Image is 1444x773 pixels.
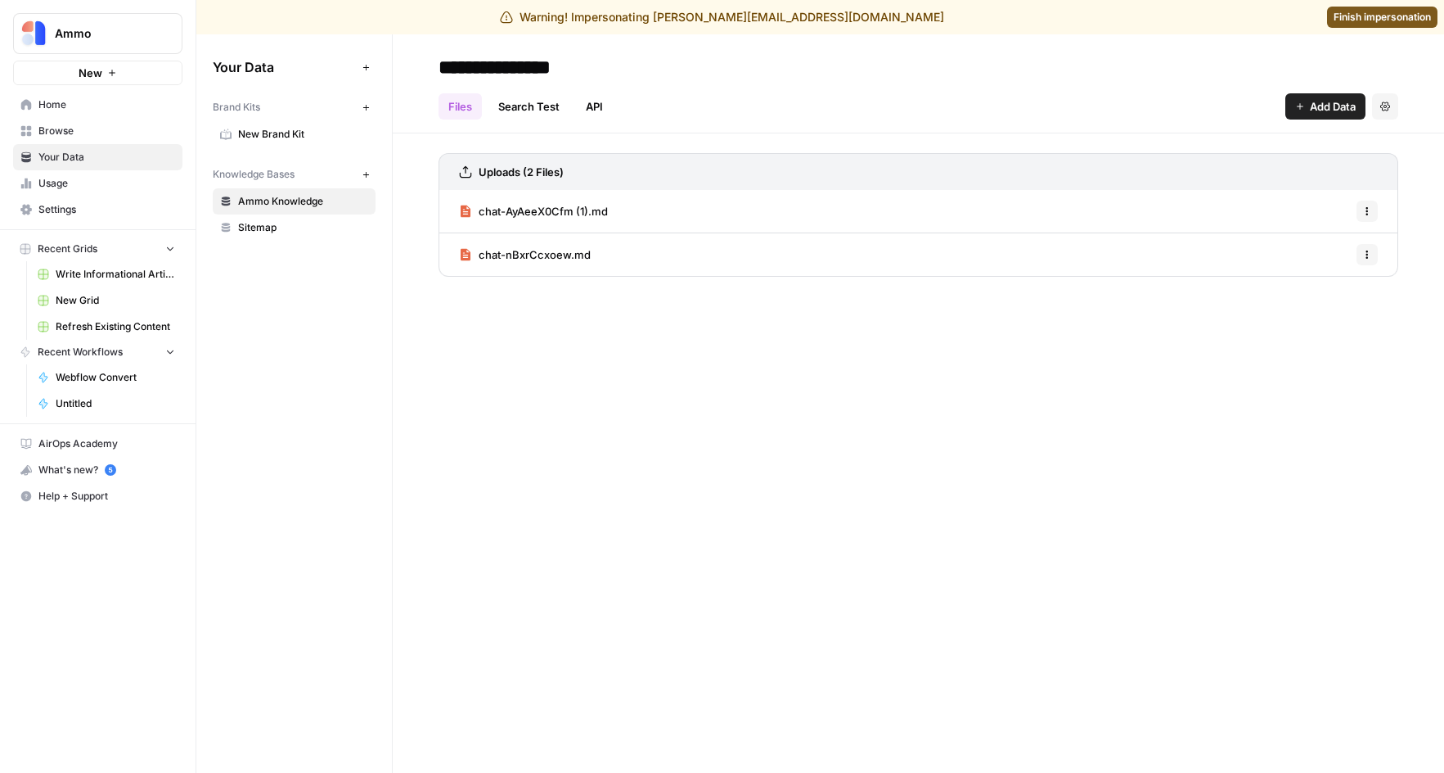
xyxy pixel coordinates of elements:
[38,124,175,138] span: Browse
[500,9,944,25] div: Warning! Impersonating [PERSON_NAME][EMAIL_ADDRESS][DOMAIN_NAME]
[13,170,182,197] a: Usage
[56,370,175,385] span: Webflow Convert
[38,345,123,359] span: Recent Workflows
[56,293,175,308] span: New Grid
[13,61,182,85] button: New
[576,93,613,120] a: API
[30,314,182,340] a: Refresh Existing Content
[459,154,564,190] a: Uploads (2 Files)
[238,194,368,209] span: Ammo Knowledge
[213,121,376,147] a: New Brand Kit
[1327,7,1437,28] a: Finish impersonation
[13,431,182,457] a: AirOps Academy
[213,167,295,182] span: Knowledge Bases
[30,287,182,314] a: New Grid
[213,100,260,115] span: Brand Kits
[488,93,569,120] a: Search Test
[13,92,182,118] a: Home
[238,127,368,142] span: New Brand Kit
[30,261,182,287] a: Write Informational Article
[30,364,182,391] a: Webflow Convert
[38,202,175,217] span: Settings
[1285,93,1365,120] button: Add Data
[56,319,175,334] span: Refresh Existing Content
[1310,98,1356,115] span: Add Data
[479,203,608,219] span: chat-AyAeeX0Cfm (1).md
[459,233,591,276] a: chat-nBxrCcxoew.md
[108,466,112,474] text: 5
[238,220,368,235] span: Sitemap
[459,190,608,233] a: chat-AyAeeX0Cfm (1).md
[79,65,102,81] span: New
[55,25,154,42] span: Ammo
[38,242,97,256] span: Recent Grids
[13,340,182,364] button: Recent Workflows
[213,215,376,241] a: Sitemap
[30,391,182,417] a: Untitled
[56,396,175,411] span: Untitled
[38,489,175,504] span: Help + Support
[13,237,182,261] button: Recent Grids
[13,197,182,223] a: Settings
[213,188,376,215] a: Ammo Knowledge
[105,464,116,476] a: 5
[13,118,182,144] a: Browse
[38,97,175,112] span: Home
[439,93,482,120] a: Files
[14,458,182,482] div: What's new?
[479,164,564,180] h3: Uploads (2 Files)
[13,483,182,509] button: Help + Support
[38,150,175,165] span: Your Data
[213,57,356,77] span: Your Data
[38,436,175,451] span: AirOps Academy
[13,144,182,170] a: Your Data
[13,13,182,54] button: Workspace: Ammo
[13,457,182,483] button: What's new? 5
[38,176,175,191] span: Usage
[19,19,48,48] img: Ammo Logo
[479,246,591,263] span: chat-nBxrCcxoew.md
[56,267,175,282] span: Write Informational Article
[1334,10,1431,25] span: Finish impersonation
